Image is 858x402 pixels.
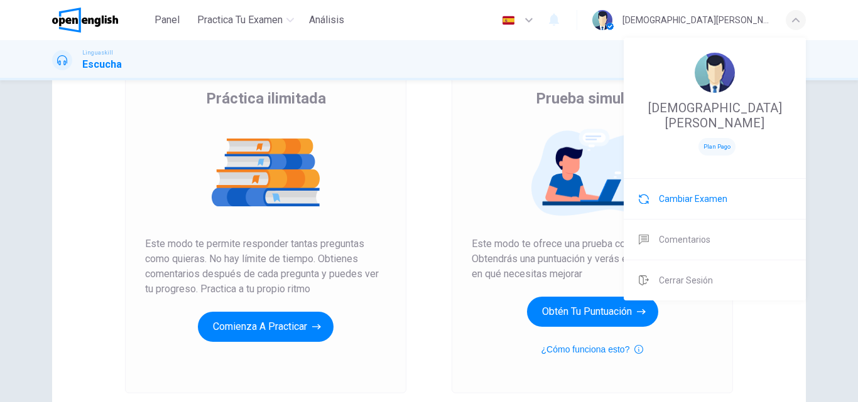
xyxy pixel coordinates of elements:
[639,100,791,130] span: [DEMOGRAPHIC_DATA][PERSON_NAME]
[659,191,727,206] span: Cambiar Examen
[659,273,713,288] span: Cerrar Sesión
[698,138,736,156] span: Plan Pago
[659,232,710,247] span: Comentarios
[624,179,806,219] a: Cambiar Examen
[695,53,735,93] img: Profile picture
